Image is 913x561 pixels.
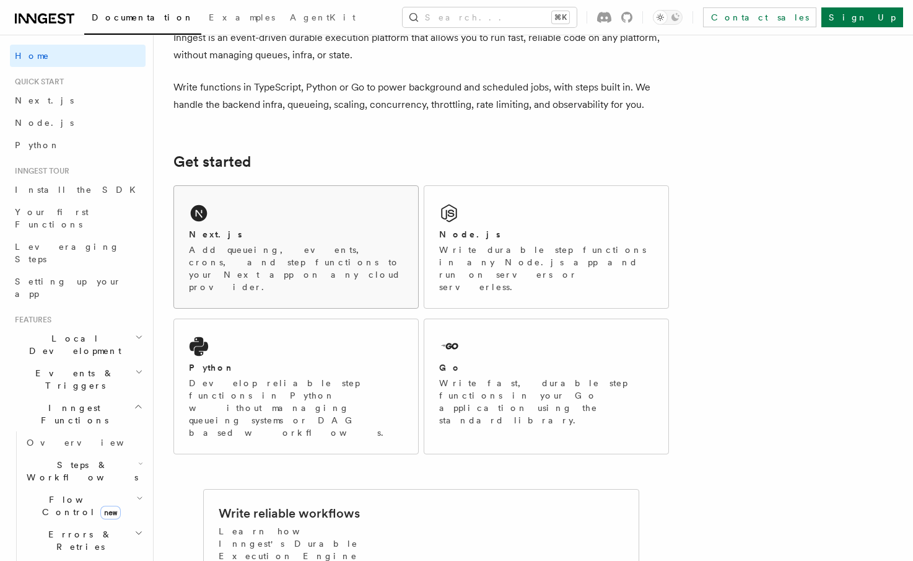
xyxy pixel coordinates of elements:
p: Write functions in TypeScript, Python or Go to power background and scheduled jobs, with steps bu... [173,79,669,113]
button: Flow Controlnew [22,488,146,523]
button: Errors & Retries [22,523,146,558]
a: Home [10,45,146,67]
a: Node.jsWrite durable step functions in any Node.js app and run on servers or serverless. [424,185,669,309]
span: Setting up your app [15,276,121,299]
button: Steps & Workflows [22,454,146,488]
p: Develop reliable step functions in Python without managing queueing systems or DAG based workflows. [189,377,403,439]
button: Inngest Functions [10,397,146,431]
button: Local Development [10,327,146,362]
p: Write durable step functions in any Node.js app and run on servers or serverless. [439,244,653,293]
a: Documentation [84,4,201,35]
span: Events & Triggers [10,367,135,392]
a: Next.jsAdd queueing, events, crons, and step functions to your Next app on any cloud provider. [173,185,419,309]
span: Python [15,140,60,150]
p: Inngest is an event-driven durable execution platform that allows you to run fast, reliable code ... [173,29,669,64]
span: Inngest tour [10,166,69,176]
a: Overview [22,431,146,454]
span: Leveraging Steps [15,242,120,264]
span: Your first Functions [15,207,89,229]
button: Search...⌘K [403,7,577,27]
a: Your first Functions [10,201,146,236]
span: new [100,506,121,519]
span: Quick start [10,77,64,87]
a: Install the SDK [10,179,146,201]
h2: Next.js [189,228,242,241]
a: Contact sales [703,7,816,27]
span: Errors & Retries [22,528,134,553]
a: GoWrite fast, durable step functions in your Go application using the standard library. [424,319,669,454]
a: Sign Up [821,7,903,27]
p: Write fast, durable step functions in your Go application using the standard library. [439,377,653,426]
h2: Write reliable workflows [219,505,360,522]
span: Next.js [15,95,74,105]
a: Next.js [10,89,146,112]
h2: Node.js [439,228,500,241]
h2: Go [439,361,461,374]
span: Home [15,50,50,62]
a: Node.js [10,112,146,134]
p: Add queueing, events, crons, and step functions to your Next app on any cloud provider. [189,244,403,293]
span: Install the SDK [15,185,143,195]
span: Node.js [15,118,74,128]
span: AgentKit [290,12,356,22]
a: AgentKit [282,4,363,33]
a: Python [10,134,146,156]
span: Local Development [10,332,135,357]
span: Overview [27,438,154,448]
a: Examples [201,4,282,33]
span: Examples [209,12,275,22]
a: PythonDevelop reliable step functions in Python without managing queueing systems or DAG based wo... [173,319,419,454]
span: Steps & Workflows [22,459,138,484]
a: Leveraging Steps [10,236,146,270]
h2: Python [189,361,235,374]
button: Events & Triggers [10,362,146,397]
a: Get started [173,153,251,170]
button: Toggle dark mode [653,10,683,25]
kbd: ⌘K [552,11,569,24]
span: Features [10,315,51,325]
span: Flow Control [22,493,136,518]
a: Setting up your app [10,270,146,305]
span: Inngest Functions [10,402,134,426]
span: Documentation [92,12,194,22]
